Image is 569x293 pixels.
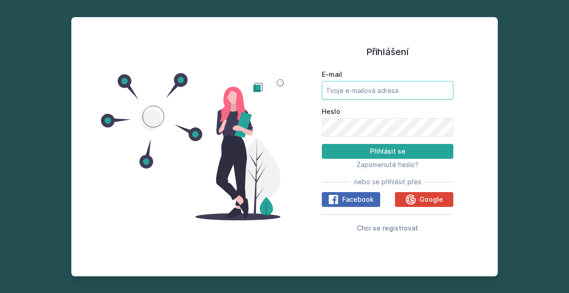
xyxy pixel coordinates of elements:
[395,192,453,207] button: Google
[342,195,374,204] span: Facebook
[322,45,454,59] h1: Přihlášení
[322,144,454,159] button: Přihlásit se
[322,70,454,79] label: E-mail
[357,224,418,232] span: Chci se registrovat
[322,107,454,116] label: Heslo
[356,161,419,168] span: Zapomenuté heslo?
[357,222,418,233] button: Chci se registrovat
[322,81,454,100] input: Tvoje e-mailová adresa
[419,195,443,204] span: Google
[322,192,380,207] button: Facebook
[354,177,421,187] span: nebo se přihlásit přes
